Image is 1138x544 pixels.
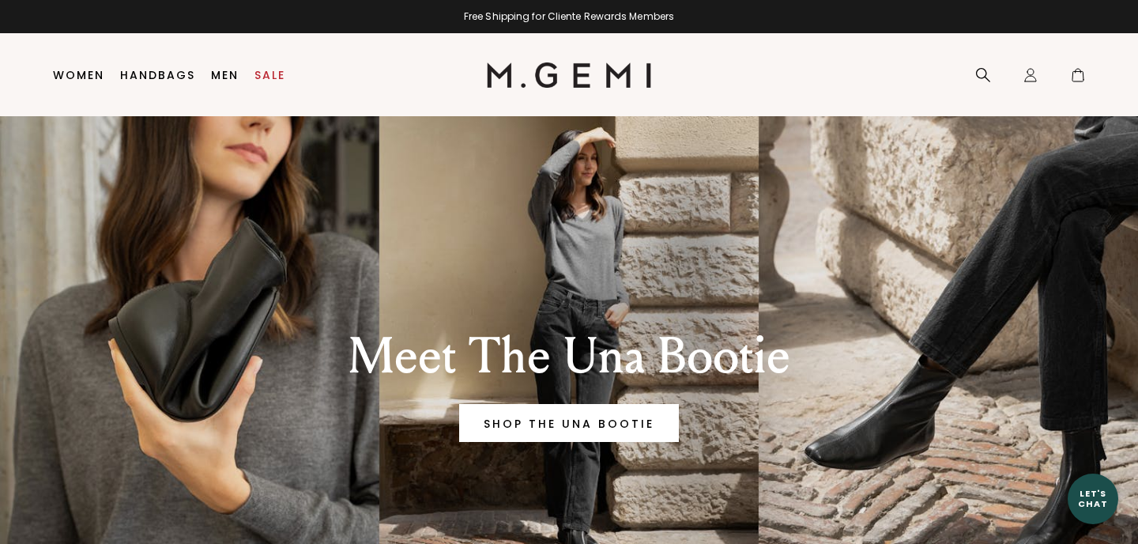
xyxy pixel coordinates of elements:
[1068,489,1118,508] div: Let's Chat
[487,62,652,88] img: M.Gemi
[459,404,679,442] a: Banner primary button
[53,69,104,81] a: Women
[295,328,843,385] div: Meet The Una Bootie
[120,69,195,81] a: Handbags
[254,69,285,81] a: Sale
[211,69,239,81] a: Men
